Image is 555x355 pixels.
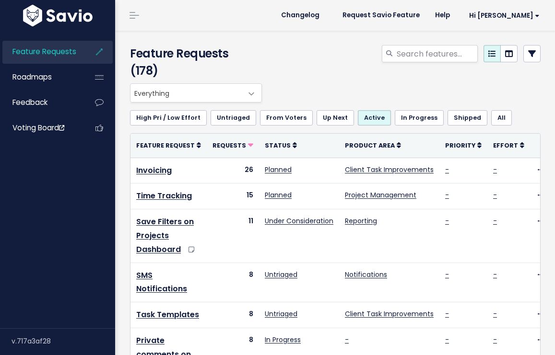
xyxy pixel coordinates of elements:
span: Voting Board [12,123,64,133]
a: Client Task Improvements [345,165,434,174]
a: Up Next [317,110,354,126]
td: 15 [207,183,259,209]
td: 8 [207,302,259,328]
a: Hi [PERSON_NAME] [458,8,547,23]
a: Planned [265,190,292,200]
a: In Progress [265,335,301,344]
a: High Pri / Low Effort [130,110,207,126]
a: Save Filters on Projects Dashboard [136,216,194,255]
a: - [445,165,449,174]
span: Feedback [12,97,47,107]
a: Shipped [448,110,487,126]
td: 11 [207,209,259,263]
a: Untriaged [265,309,297,319]
a: - [493,309,497,319]
span: Everything [130,83,262,103]
img: logo-white.9d6f32f41409.svg [21,5,95,26]
a: Notifications [345,270,387,279]
a: - [445,216,449,226]
a: Roadmaps [2,66,80,88]
span: Roadmaps [12,72,52,82]
a: - [493,165,497,174]
a: Task Templates [136,309,199,320]
span: Status [265,141,291,149]
a: - [493,270,497,279]
span: Effort [493,141,518,149]
a: All [491,110,512,126]
a: Untriaged [211,110,256,126]
a: Invoicing [136,165,172,176]
h4: Feature Requests (178) [130,45,258,80]
input: Search features... [396,45,478,62]
a: Feedback [2,92,80,114]
td: 26 [207,158,259,183]
a: - [445,190,449,200]
a: Client Task Improvements [345,309,434,319]
a: - [493,190,497,200]
a: Status [265,140,297,150]
a: Requests [213,140,253,150]
a: Product Area [345,140,401,150]
a: Help [427,8,458,23]
a: Priority [445,140,482,150]
a: Effort [493,140,524,150]
a: Request Savio Feature [335,8,427,23]
a: Feature Requests [2,41,80,63]
a: Voting Board [2,117,80,139]
a: From Voters [260,110,313,126]
a: Untriaged [265,270,297,279]
a: Time Tracking [136,190,192,201]
a: SMS Notifications [136,270,187,295]
a: - [345,335,349,344]
span: Priority [445,141,475,149]
span: Everything [130,84,242,102]
a: Feature Request [136,140,201,150]
span: Changelog [281,12,319,19]
a: Planned [265,165,292,174]
span: Feature Requests [12,46,76,57]
a: - [445,335,449,344]
a: Active [358,110,391,126]
span: Requests [213,141,246,149]
a: Under Consideration [265,216,333,226]
div: v.717a3af28 [12,329,115,354]
ul: Filter feature requests [130,110,541,126]
td: 8 [207,263,259,302]
a: In Progress [395,110,444,126]
a: - [445,309,449,319]
a: - [493,216,497,226]
span: Hi [PERSON_NAME] [469,12,540,19]
a: Reporting [345,216,377,226]
a: - [493,335,497,344]
a: - [445,270,449,279]
span: Feature Request [136,141,195,149]
span: Product Area [345,141,395,149]
a: Project Management [345,190,416,200]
